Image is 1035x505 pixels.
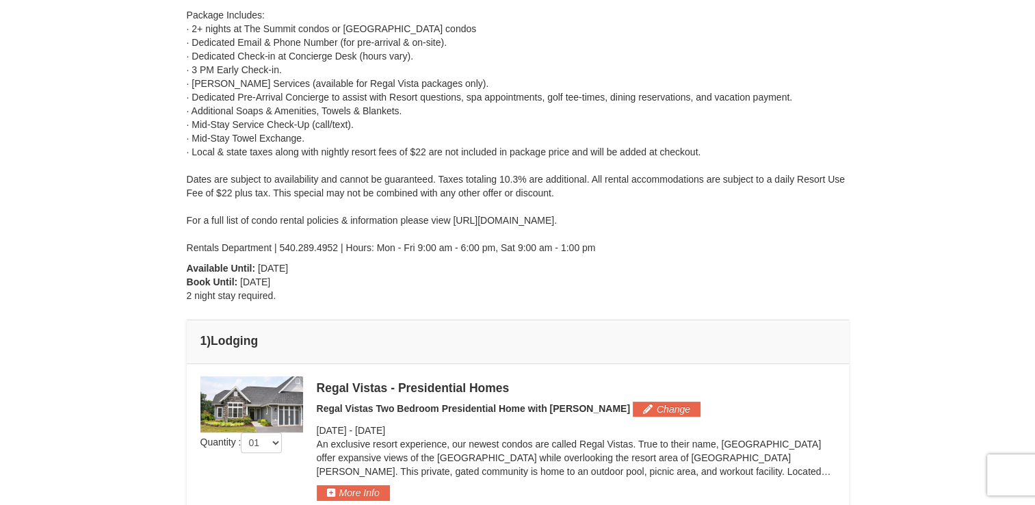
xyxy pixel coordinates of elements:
[317,485,390,500] button: More Info
[187,263,256,274] strong: Available Until:
[187,290,276,301] span: 2 night stay required.
[240,276,270,287] span: [DATE]
[317,425,347,436] span: [DATE]
[317,437,835,478] p: An exclusive resort experience, our newest condos are called Regal Vistas. True to their name, [G...
[200,376,303,432] img: 19218991-1-902409a9.jpg
[200,334,835,348] h4: 1 Lodging
[349,425,352,436] span: -
[258,263,288,274] span: [DATE]
[200,437,283,448] span: Quantity :
[317,403,630,414] span: Regal Vistas Two Bedroom Presidential Home with [PERSON_NAME]
[187,276,238,287] strong: Book Until:
[207,334,211,348] span: )
[317,381,835,395] div: Regal Vistas - Presidential Homes
[355,425,385,436] span: [DATE]
[633,402,700,417] button: Change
